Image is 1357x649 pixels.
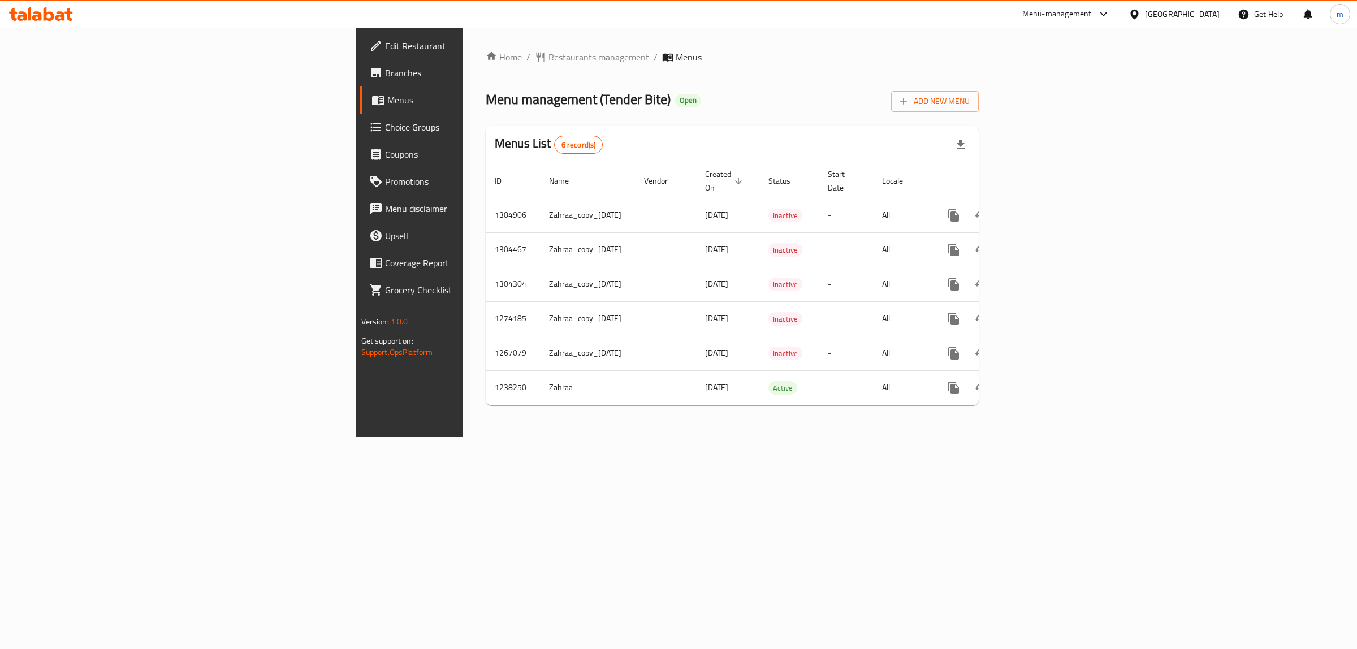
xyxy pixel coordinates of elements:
span: Inactive [768,313,802,326]
nav: breadcrumb [486,50,979,64]
button: Change Status [967,271,995,298]
a: Support.OpsPlatform [361,345,433,360]
span: Active [768,382,797,395]
button: Change Status [967,340,995,367]
span: 1.0.0 [391,314,408,329]
div: Inactive [768,243,802,257]
td: All [873,198,931,232]
span: 6 record(s) [555,140,603,150]
span: Inactive [768,347,802,360]
td: - [819,267,873,301]
td: All [873,267,931,301]
div: Total records count [554,136,603,154]
button: more [940,340,967,367]
h2: Menus List [495,135,603,154]
td: All [873,232,931,267]
div: [GEOGRAPHIC_DATA] [1145,8,1220,20]
div: Active [768,381,797,395]
span: Edit Restaurant [385,39,573,53]
button: Change Status [967,374,995,401]
a: Menus [360,86,582,114]
span: Promotions [385,175,573,188]
span: [DATE] [705,242,728,257]
div: Open [675,94,701,107]
span: Get support on: [361,334,413,348]
td: - [819,198,873,232]
span: Coverage Report [385,256,573,270]
a: Promotions [360,168,582,195]
button: more [940,236,967,263]
a: Branches [360,59,582,86]
span: Inactive [768,244,802,257]
span: [DATE] [705,207,728,222]
span: Menus [387,93,573,107]
div: Export file [947,131,974,158]
span: [DATE] [705,380,728,395]
button: more [940,202,967,229]
td: Zahraa_copy_[DATE] [540,267,635,301]
button: Change Status [967,202,995,229]
a: Menu disclaimer [360,195,582,222]
button: more [940,374,967,401]
td: - [819,336,873,370]
button: more [940,271,967,298]
span: Coupons [385,148,573,161]
a: Coupons [360,141,582,168]
td: Zahraa_copy_[DATE] [540,301,635,336]
span: m [1337,8,1343,20]
span: Open [675,96,701,105]
a: Grocery Checklist [360,276,582,304]
td: Zahraa_copy_[DATE] [540,336,635,370]
span: Version: [361,314,389,329]
button: Change Status [967,236,995,263]
a: Restaurants management [535,50,649,64]
button: Change Status [967,305,995,332]
span: Menus [676,50,702,64]
a: Choice Groups [360,114,582,141]
span: Created On [705,167,746,194]
button: Add New Menu [891,91,979,112]
th: Actions [931,164,1058,198]
span: [DATE] [705,276,728,291]
span: [DATE] [705,345,728,360]
td: All [873,370,931,405]
span: Start Date [828,167,859,194]
td: All [873,301,931,336]
span: Vendor [644,174,682,188]
span: Menu disclaimer [385,202,573,215]
span: Inactive [768,278,802,291]
div: Menu-management [1022,7,1092,21]
span: Upsell [385,229,573,243]
td: - [819,232,873,267]
td: Zahraa [540,370,635,405]
span: Status [768,174,805,188]
span: Name [549,174,584,188]
a: Edit Restaurant [360,32,582,59]
span: ID [495,174,516,188]
td: - [819,370,873,405]
td: Zahraa_copy_[DATE] [540,232,635,267]
span: Locale [882,174,918,188]
td: Zahraa_copy_[DATE] [540,198,635,232]
a: Coverage Report [360,249,582,276]
span: Choice Groups [385,120,573,134]
span: [DATE] [705,311,728,326]
table: enhanced table [486,164,1058,405]
a: Upsell [360,222,582,249]
td: All [873,336,931,370]
span: Branches [385,66,573,80]
span: Inactive [768,209,802,222]
div: Inactive [768,312,802,326]
span: Restaurants management [548,50,649,64]
span: Add New Menu [900,94,970,109]
span: Grocery Checklist [385,283,573,297]
button: more [940,305,967,332]
td: - [819,301,873,336]
li: / [654,50,658,64]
